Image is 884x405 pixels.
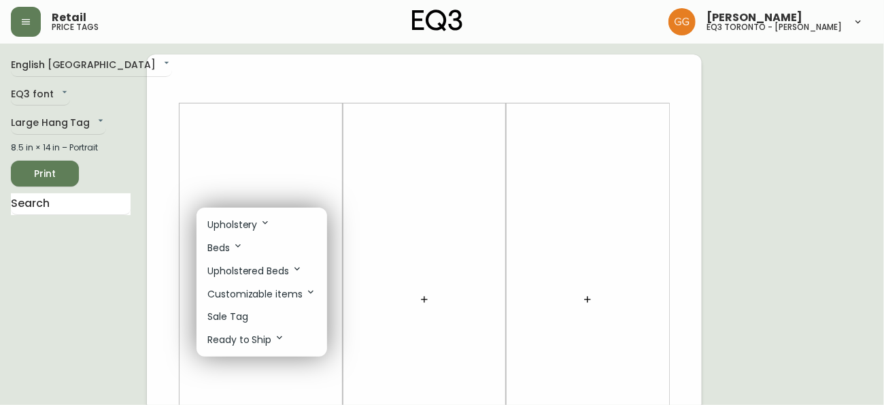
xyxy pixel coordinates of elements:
[207,263,303,278] p: Upholstered Beds
[207,287,316,302] p: Customizable items
[207,240,243,255] p: Beds
[207,332,285,347] p: Ready to Ship
[207,310,248,324] p: Sale Tag
[207,217,271,232] p: Upholstery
